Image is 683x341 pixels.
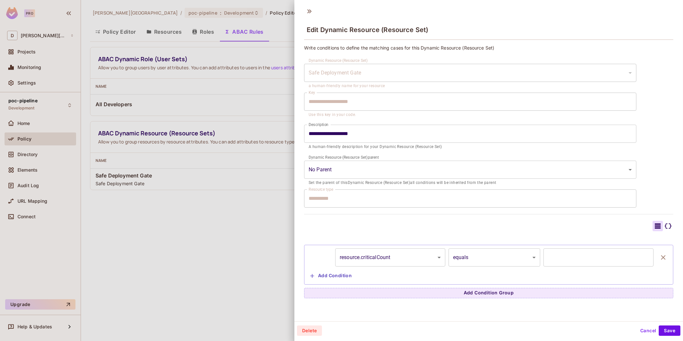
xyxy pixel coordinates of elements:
p: Set the parent of this Dynamic Resource (Resource Set) all conditions will be inherited from the ... [309,180,632,186]
div: equals [449,248,541,267]
button: Save [659,325,680,336]
label: Description [309,122,328,127]
label: Dynamic Resource (Resource Set) parent [309,154,379,160]
div: Without label [304,161,636,179]
label: Resource type [309,187,333,192]
p: a human-friendly name for your resource [309,83,632,89]
button: Delete [297,325,322,336]
div: Without label [304,64,636,82]
label: Key [309,90,315,95]
button: Cancel [638,325,659,336]
div: resource.criticalCount [335,248,445,267]
button: Add Condition Group [304,288,673,298]
p: A human-friendly description for your Dynamic Resource (Resource Set) [309,144,632,150]
button: Add Condition [308,271,354,281]
p: Use this key in your code. [309,112,632,118]
p: Write conditions to define the matching cases for this Dynamic Resource (Resource Set) [304,45,673,51]
span: Edit Dynamic Resource (Resource Set) [307,26,428,34]
label: Dynamic Resource (Resource Set) [309,58,368,63]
